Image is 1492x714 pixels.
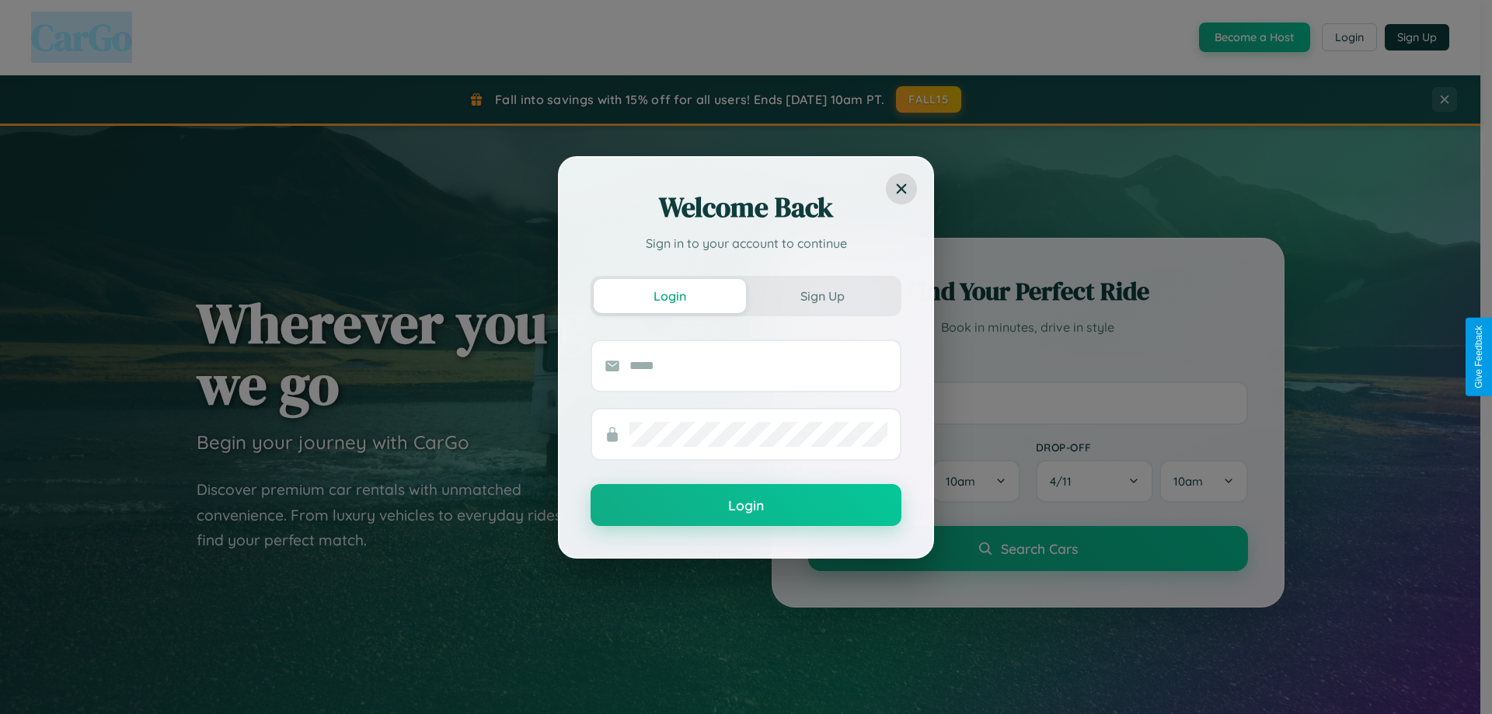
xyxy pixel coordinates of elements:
[1473,326,1484,388] div: Give Feedback
[746,279,898,313] button: Sign Up
[591,189,901,226] h2: Welcome Back
[591,484,901,526] button: Login
[591,234,901,253] p: Sign in to your account to continue
[594,279,746,313] button: Login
